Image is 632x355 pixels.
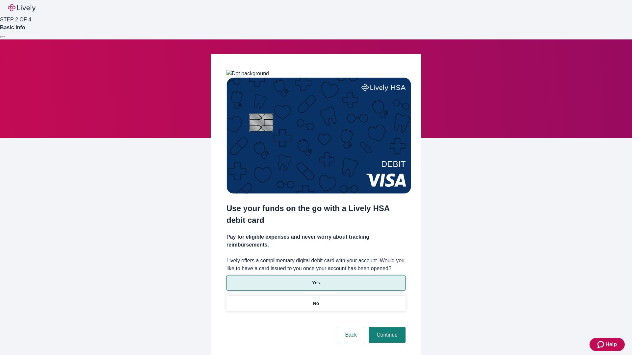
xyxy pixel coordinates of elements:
[226,78,411,194] img: Debit card
[226,296,406,311] button: No
[369,327,406,343] button: Continue
[597,341,605,348] svg: Zendesk support icon
[226,275,406,291] button: Yes
[226,257,406,272] label: Lively offers a complimentary digital debit card with your account. Would you like to have a card...
[337,327,365,343] button: Back
[312,279,320,286] p: Yes
[590,338,625,351] button: Zendesk support iconHelp
[8,4,36,12] img: Lively
[605,341,617,348] span: Help
[313,300,319,307] p: No
[226,202,406,226] h2: Use your funds on the go with a Lively HSA debit card
[226,233,406,249] h4: Pay for eligible expenses and never worry about tracking reimbursements.
[226,70,269,78] img: Dot background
